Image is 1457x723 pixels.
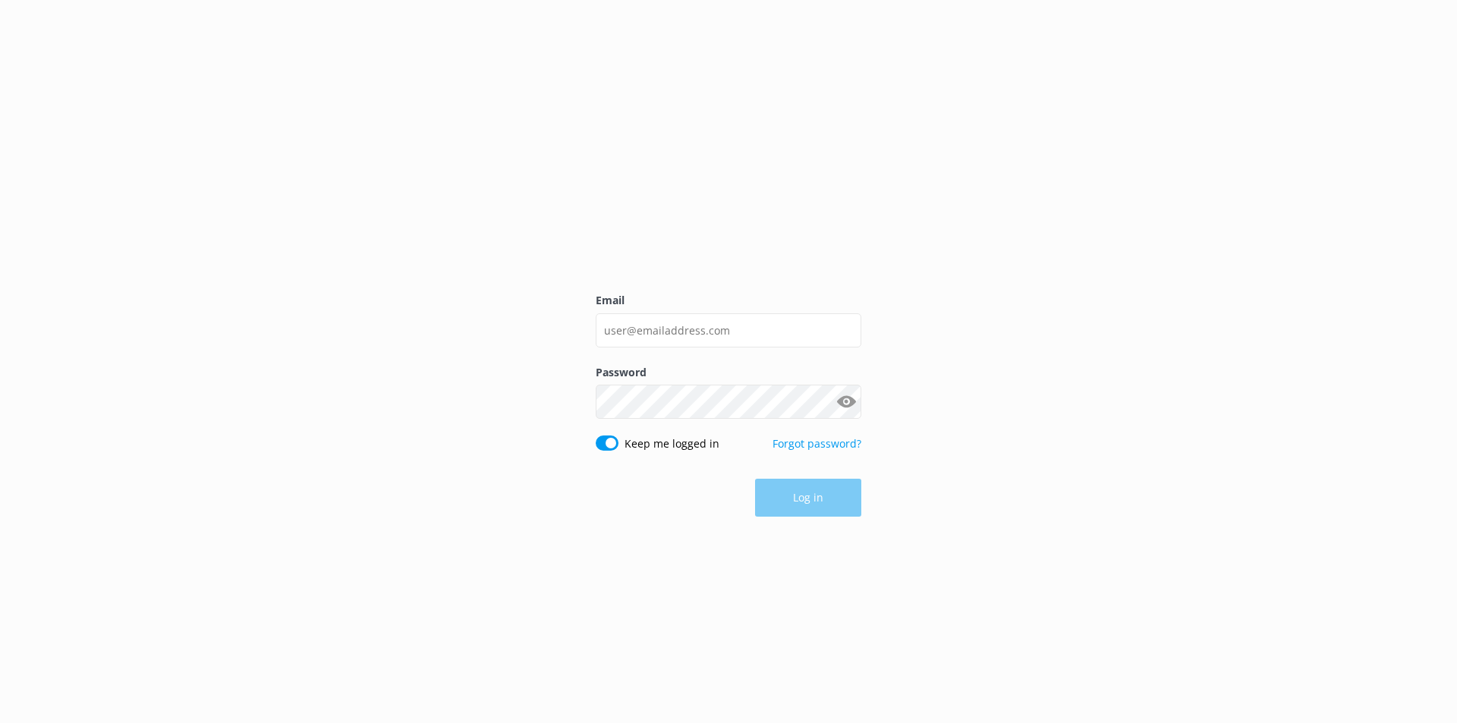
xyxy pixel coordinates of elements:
label: Keep me logged in [625,435,719,452]
button: Show password [831,387,861,417]
label: Password [596,364,861,381]
label: Email [596,292,861,309]
a: Forgot password? [773,436,861,451]
input: user@emailaddress.com [596,313,861,347]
